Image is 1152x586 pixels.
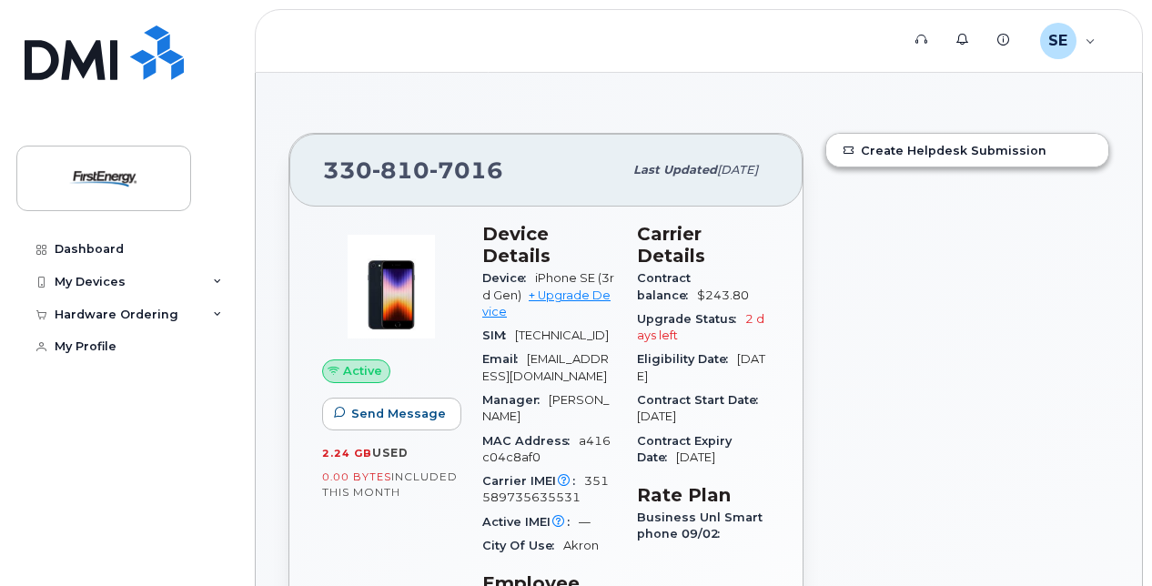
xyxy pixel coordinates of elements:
span: Last updated [633,163,717,177]
span: Contract balance [637,271,697,301]
span: Send Message [351,405,446,422]
span: [EMAIL_ADDRESS][DOMAIN_NAME] [482,352,609,382]
a: + Upgrade Device [482,288,611,318]
span: SIM [482,328,515,342]
span: Eligibility Date [637,352,737,366]
span: Active IMEI [482,515,579,529]
span: Active [343,362,382,379]
iframe: Messenger Launcher [1073,507,1138,572]
span: 330 [323,157,503,184]
span: iPhone SE (3rd Gen) [482,271,614,301]
span: Contract Start Date [637,393,767,407]
span: [TECHNICAL_ID] [515,328,609,342]
span: Business Unl Smartphone 09/02 [637,510,763,541]
img: image20231002-3703462-1angbar.jpeg [337,232,446,341]
span: 0.00 Bytes [322,470,391,483]
span: [DATE] [676,450,715,464]
span: a416c04c8af0 [482,434,611,464]
span: 810 [372,157,429,184]
span: — [579,515,591,529]
span: [DATE] [637,409,676,423]
span: [DATE] [637,352,765,382]
span: Contract Expiry Date [637,434,732,464]
span: Manager [482,393,549,407]
span: Email [482,352,527,366]
h3: Rate Plan [637,484,770,506]
span: $243.80 [697,288,749,302]
span: Upgrade Status [637,312,745,326]
h3: Device Details [482,223,615,267]
h3: Carrier Details [637,223,770,267]
button: Send Message [322,398,461,430]
span: used [372,446,409,460]
a: Create Helpdesk Submission [826,134,1108,167]
span: 7016 [429,157,503,184]
span: Carrier IMEI [482,474,584,488]
span: 2.24 GB [322,447,372,460]
span: Device [482,271,535,285]
span: Akron [563,539,599,552]
span: City Of Use [482,539,563,552]
span: MAC Address [482,434,579,448]
span: [DATE] [717,163,758,177]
